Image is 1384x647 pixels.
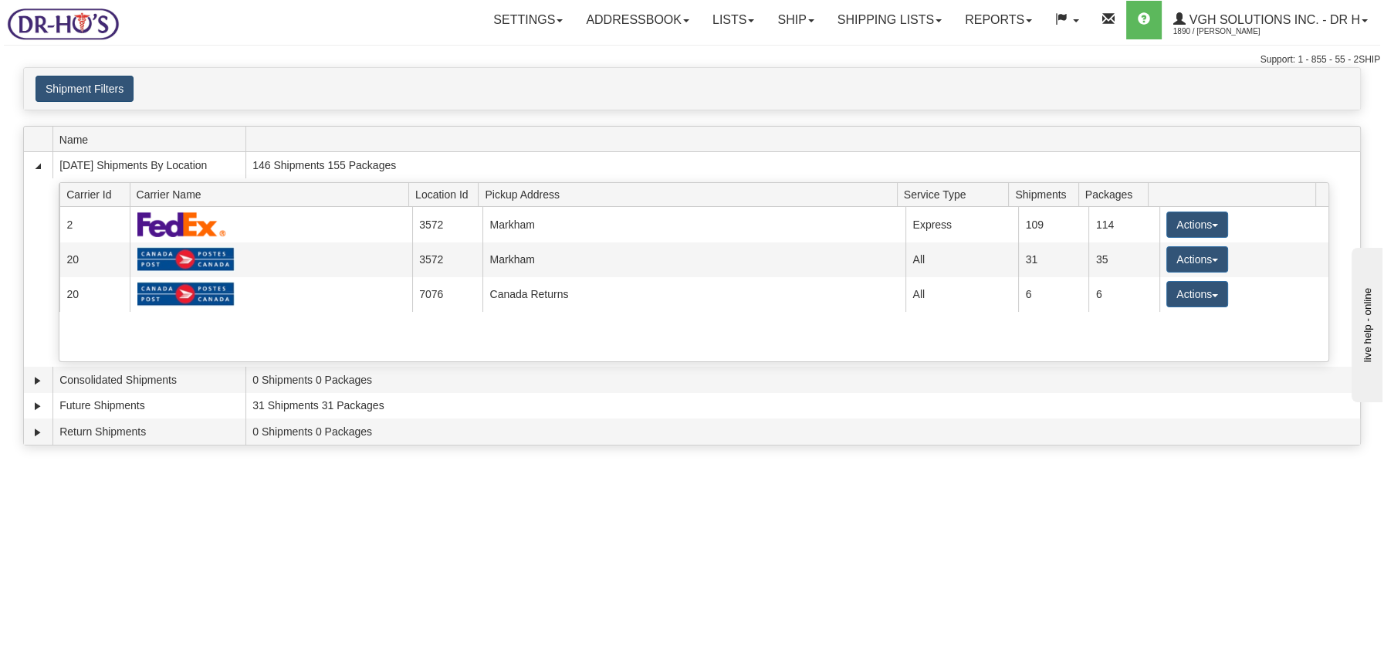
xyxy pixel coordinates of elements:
[245,418,1360,445] td: 0 Shipments 0 Packages
[30,425,46,440] a: Expand
[30,373,46,388] a: Expand
[766,1,825,39] a: Ship
[36,76,134,102] button: Shipment Filters
[412,277,482,312] td: 7076
[12,13,143,25] div: live help - online
[904,182,1009,206] span: Service Type
[1018,207,1088,242] td: 109
[482,1,574,39] a: Settings
[826,1,953,39] a: Shipping lists
[4,53,1380,66] div: Support: 1 - 855 - 55 - 2SHIP
[30,158,46,174] a: Collapse
[412,207,482,242] td: 3572
[66,182,130,206] span: Carrier Id
[574,1,701,39] a: Addressbook
[1166,281,1228,307] button: Actions
[59,277,130,312] td: 20
[482,242,905,277] td: Markham
[30,398,46,414] a: Expand
[1186,13,1360,26] span: VGH Solutions Inc. - Dr H
[1088,277,1159,312] td: 6
[905,277,1018,312] td: All
[137,212,226,237] img: FedEx Express®
[905,207,1018,242] td: Express
[52,367,245,393] td: Consolidated Shipments
[52,418,245,445] td: Return Shipments
[953,1,1044,39] a: Reports
[1173,24,1289,39] span: 1890 / [PERSON_NAME]
[59,207,130,242] td: 2
[52,152,245,178] td: [DATE] Shipments By Location
[1085,182,1149,206] span: Packages
[4,4,122,43] img: logo1890.jpg
[1018,242,1088,277] td: 31
[1015,182,1078,206] span: Shipments
[415,182,479,206] span: Location Id
[137,247,235,272] img: Canada Post
[905,242,1018,277] td: All
[485,182,897,206] span: Pickup Address
[1162,1,1379,39] a: VGH Solutions Inc. - Dr H 1890 / [PERSON_NAME]
[1088,207,1159,242] td: 114
[52,393,245,419] td: Future Shipments
[59,127,245,151] span: Name
[245,152,1360,178] td: 146 Shipments 155 Packages
[245,367,1360,393] td: 0 Shipments 0 Packages
[1088,242,1159,277] td: 35
[1166,246,1228,273] button: Actions
[137,182,409,206] span: Carrier Name
[1018,277,1088,312] td: 6
[412,242,482,277] td: 3572
[482,207,905,242] td: Markham
[245,393,1360,419] td: 31 Shipments 31 Packages
[701,1,766,39] a: Lists
[1348,245,1382,402] iframe: chat widget
[1166,212,1228,238] button: Actions
[137,282,235,307] img: Canada Post
[482,277,905,312] td: Canada Returns
[59,242,130,277] td: 20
